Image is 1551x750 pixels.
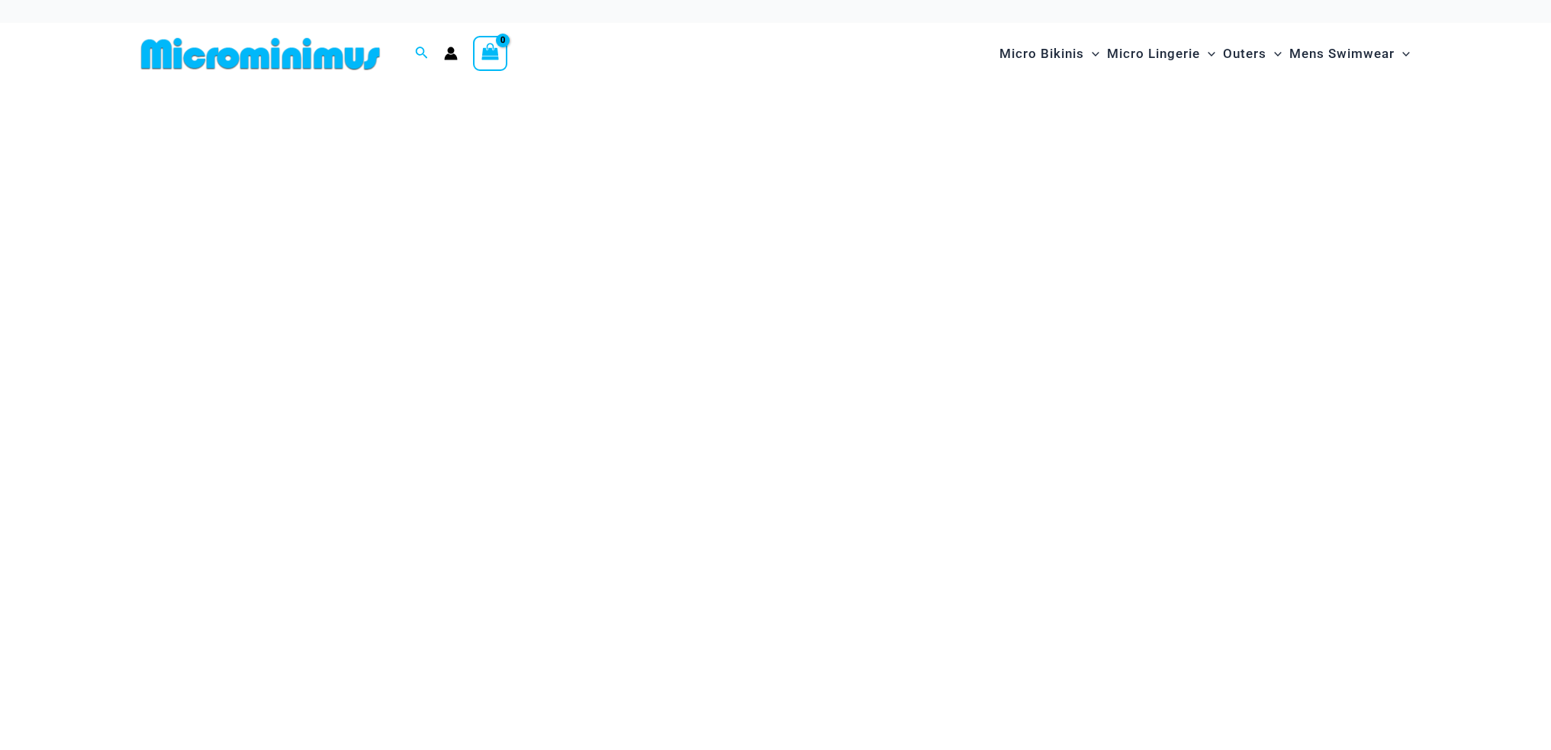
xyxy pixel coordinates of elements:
[1223,34,1266,73] span: Outers
[1107,34,1200,73] span: Micro Lingerie
[999,34,1084,73] span: Micro Bikinis
[993,28,1417,79] nav: Site Navigation
[1395,34,1410,73] span: Menu Toggle
[1200,34,1215,73] span: Menu Toggle
[444,47,458,60] a: Account icon link
[1219,31,1286,77] a: OutersMenu ToggleMenu Toggle
[473,36,508,71] a: View Shopping Cart, empty
[415,44,429,63] a: Search icon link
[135,37,386,71] img: MM SHOP LOGO FLAT
[996,31,1103,77] a: Micro BikinisMenu ToggleMenu Toggle
[1266,34,1282,73] span: Menu Toggle
[1286,31,1414,77] a: Mens SwimwearMenu ToggleMenu Toggle
[1289,34,1395,73] span: Mens Swimwear
[1084,34,1099,73] span: Menu Toggle
[1103,31,1219,77] a: Micro LingerieMenu ToggleMenu Toggle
